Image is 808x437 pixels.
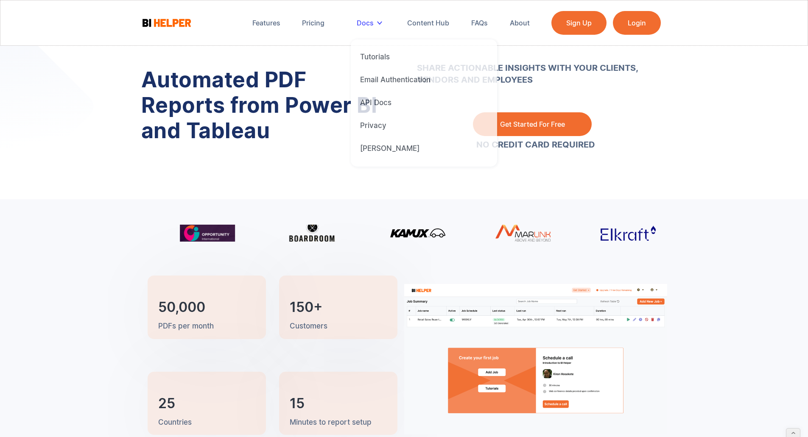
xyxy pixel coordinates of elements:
[158,397,175,410] h3: 25
[401,14,455,32] a: Content Hub
[351,14,391,32] div: Docs
[360,144,419,153] div: [PERSON_NAME]
[356,114,436,137] a: Privacy
[504,14,536,32] a: About
[360,121,386,130] div: Privacy
[158,418,192,428] p: Countries
[465,14,494,32] a: FAQs
[360,52,390,61] div: Tutorials
[158,301,205,314] h3: 50,000
[407,19,449,27] div: Content Hub
[290,301,323,314] h3: 150+
[290,321,327,331] p: Customers
[356,69,436,92] a: Email Authentication
[356,92,436,114] a: API Docs
[360,98,391,107] div: API Docs
[296,14,330,32] a: Pricing
[290,397,305,410] h3: 15
[351,33,546,167] nav: Docs
[356,137,436,160] a: [PERSON_NAME]
[613,11,661,35] a: Login
[141,67,391,143] h1: Automated PDF Reports from Power BI and Tableau
[551,11,607,35] a: Sign Up
[357,19,374,27] div: Docs
[471,19,488,27] div: FAQs
[510,19,530,27] div: About
[252,19,280,27] div: Features
[360,75,431,84] div: Email Authentication
[302,19,324,27] div: Pricing
[158,321,214,331] p: PDFs per month
[246,14,286,32] a: Features
[356,46,436,69] a: Tutorials
[290,418,372,428] p: Minutes to report setup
